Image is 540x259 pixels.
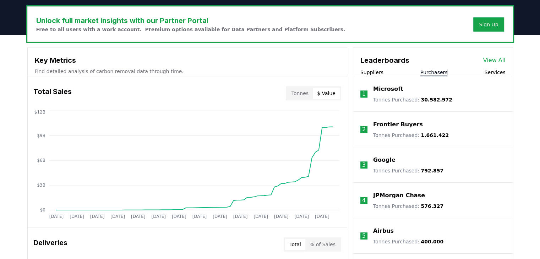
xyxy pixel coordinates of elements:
a: Microsoft [373,85,403,93]
tspan: [DATE] [151,214,166,219]
span: 576.327 [421,203,443,209]
button: Suppliers [360,69,383,76]
tspan: [DATE] [90,214,104,219]
a: Frontier Buyers [373,120,423,129]
p: 4 [362,196,366,205]
tspan: [DATE] [192,214,207,219]
p: Tonnes Purchased : [373,238,443,245]
p: Tonnes Purchased : [373,96,452,103]
tspan: [DATE] [274,214,289,219]
tspan: [DATE] [70,214,84,219]
h3: Key Metrics [35,55,340,66]
tspan: $3B [37,183,45,188]
span: 400.000 [421,239,443,244]
a: View All [483,56,506,65]
h3: Deliveries [33,237,67,252]
button: Tonnes [287,88,313,99]
h3: Unlock full market insights with our Partner Portal [36,15,345,26]
tspan: $12B [34,110,45,115]
tspan: $0 [40,208,45,213]
span: 792.857 [421,168,443,173]
p: 5 [362,232,366,240]
p: Find detailed analysis of carbon removal data through time. [35,68,340,75]
a: Sign Up [479,21,498,28]
button: Services [484,69,505,76]
span: 30.582.972 [421,97,452,103]
tspan: [DATE] [131,214,146,219]
tspan: [DATE] [315,214,329,219]
button: % of Sales [305,239,340,250]
tspan: [DATE] [233,214,247,219]
p: Tonnes Purchased : [373,132,449,139]
tspan: [DATE] [172,214,186,219]
a: Airbus [373,227,394,235]
p: Tonnes Purchased : [373,167,443,174]
p: 3 [362,161,366,169]
tspan: [DATE] [253,214,268,219]
button: Sign Up [473,17,504,32]
span: 1.661.422 [421,132,449,138]
tspan: [DATE] [49,214,64,219]
button: Purchasers [420,69,448,76]
a: JPMorgan Chase [373,191,425,200]
tspan: [DATE] [110,214,125,219]
p: Tonnes Purchased : [373,203,443,210]
tspan: [DATE] [213,214,227,219]
p: Free to all users with a work account. Premium options available for Data Partners and Platform S... [36,26,345,33]
a: Google [373,156,396,164]
button: Total [285,239,305,250]
h3: Total Sales [33,86,72,100]
tspan: [DATE] [294,214,309,219]
tspan: $9B [37,133,45,138]
p: 2 [362,125,366,134]
p: 1 [362,90,366,98]
button: $ Value [313,88,340,99]
tspan: $6B [37,158,45,163]
h3: Leaderboards [360,55,409,66]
